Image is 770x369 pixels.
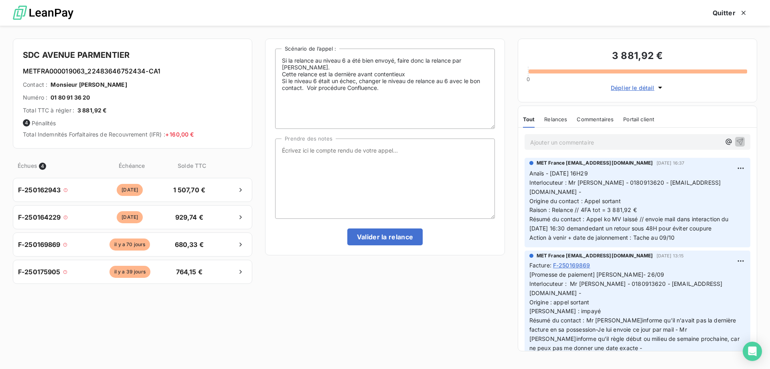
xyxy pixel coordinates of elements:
[528,49,747,65] h3: 3 881,92 €
[544,116,567,122] span: Relances
[39,163,46,170] span: 4
[23,119,242,127] span: Pénalités
[77,106,107,114] span: 3 881,92 €
[347,228,423,245] button: Valider la relance
[23,49,242,61] h4: SDC AVENUE PARMENTIER
[168,185,210,195] span: 1 507,70 €
[529,216,730,232] span: Résumé du contact : Appel ko MV laissé // envoie mail dans interaction du [DATE] 16:30 demandedan...
[657,161,685,165] span: [DATE] 16:37
[18,212,61,222] span: F-250164229
[18,185,61,195] span: F-250162943
[168,240,210,249] span: 680,33 €
[51,94,90,102] span: 01 80 91 36 20
[117,184,143,196] span: [DATE]
[657,253,684,258] span: [DATE] 13:15
[537,252,653,259] span: MET France [EMAIL_ADDRESS][DOMAIN_NAME]
[529,179,721,195] span: Interlocuteur : Mr [PERSON_NAME] - 0180913620 - [EMAIL_ADDRESS][DOMAIN_NAME] -
[529,261,551,269] span: Facture :
[529,170,588,177] span: Anaïs - [DATE] 16H29
[13,2,73,24] img: logo LeanPay
[18,161,37,170] span: Échues
[529,206,637,213] span: Raison : Relance // 4FA tot = 3 881,92 €
[23,106,74,114] span: Total TTC à régler :
[23,94,47,102] span: Numéro :
[109,266,150,278] span: il y a 39 jours
[703,4,757,21] button: Quitter
[23,131,194,138] span: Total Indemnités Forfaitaires de Recouvrement (IFR) :
[168,267,210,277] span: 764,15 €
[23,66,242,76] h6: METFRA000019063_22483646752434-CA1
[523,116,535,122] span: Tout
[577,116,614,122] span: Commentaires
[529,198,621,204] span: Origine du contact : Appel sortant
[109,239,150,251] span: il y a 70 jours
[537,159,653,167] span: MET France [EMAIL_ADDRESS][DOMAIN_NAME]
[743,342,762,361] div: Open Intercom Messenger
[527,76,530,82] span: 0
[623,116,654,122] span: Portail client
[553,261,590,269] span: F-250169869
[51,81,127,89] span: Monsieur [PERSON_NAME]
[529,234,675,241] span: Action à venir + date de jalonnement : Tache au 09/10
[529,271,741,361] span: [Promesse de paiement] [PERSON_NAME]- 26/09 Interlocuteur : Mr [PERSON_NAME] - 0180913620 - [EMAI...
[94,161,169,170] span: Échéance
[18,267,61,277] span: F-250175905
[23,81,47,89] span: Contact :
[168,212,210,222] span: 929,74 €
[171,161,213,170] span: Solde TTC
[165,131,194,138] span: + 160,00 €
[608,83,667,92] button: Déplier le détail
[18,240,61,249] span: F-250169869
[117,211,143,223] span: [DATE]
[275,49,494,129] textarea: Si la relance au niveau 6 a été bien envoyé, faire donc la relance par [PERSON_NAME]. Cette relan...
[23,119,30,126] span: 4
[611,84,654,92] span: Déplier le détail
